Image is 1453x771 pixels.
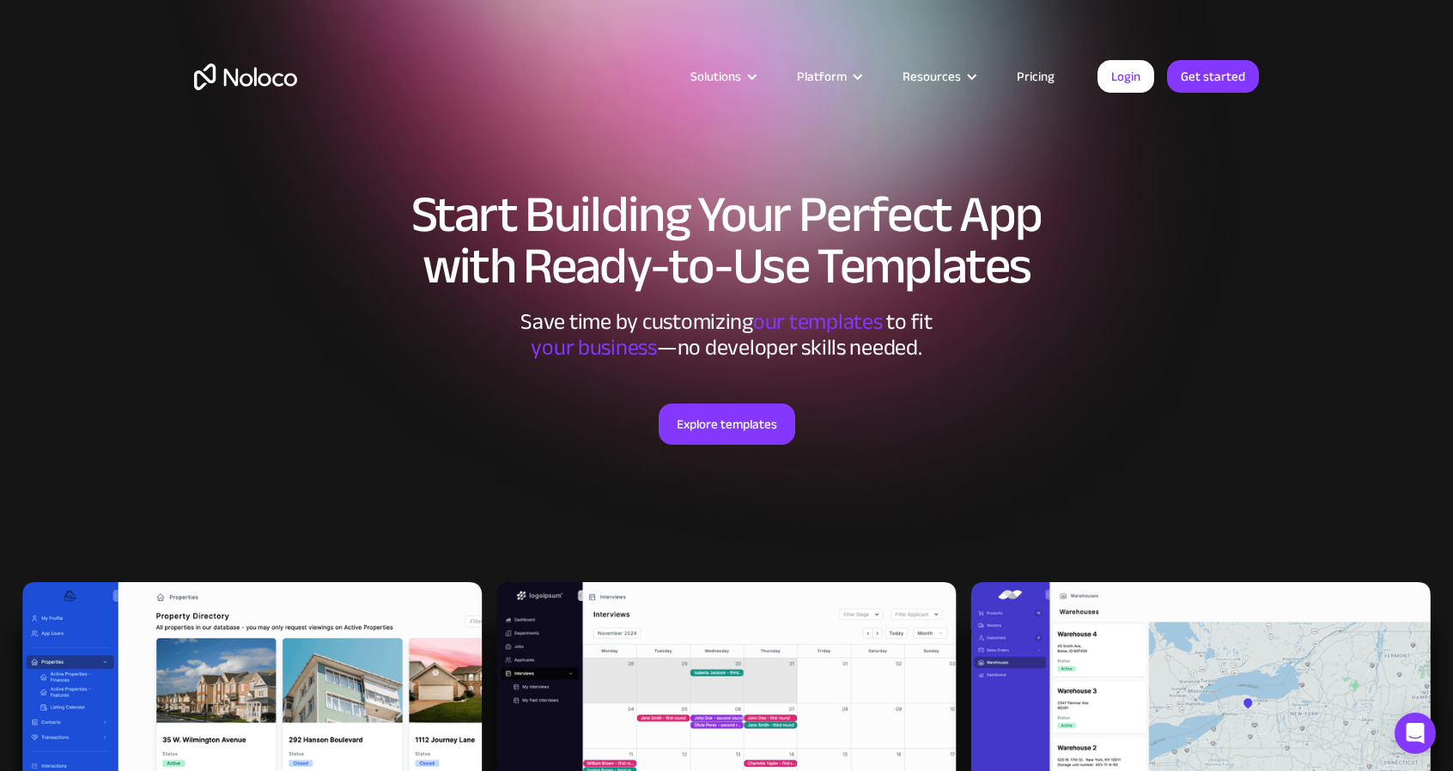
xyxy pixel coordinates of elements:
[797,65,847,88] div: Platform
[903,65,961,88] div: Resources
[531,326,657,368] span: your business
[469,309,984,361] div: Save time by customizing to fit ‍ —no developer skills needed.
[659,404,795,445] a: Explore templates
[194,189,1259,292] h1: Start Building Your Perfect App with Ready-to-Use Templates
[1097,60,1154,93] a: Login
[690,65,741,88] div: Solutions
[995,65,1076,88] a: Pricing
[775,65,881,88] div: Platform
[1395,713,1436,754] div: Open Intercom Messenger
[669,65,775,88] div: Solutions
[194,64,297,90] a: home
[753,301,883,343] span: our templates
[1167,60,1259,93] a: Get started
[881,65,995,88] div: Resources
